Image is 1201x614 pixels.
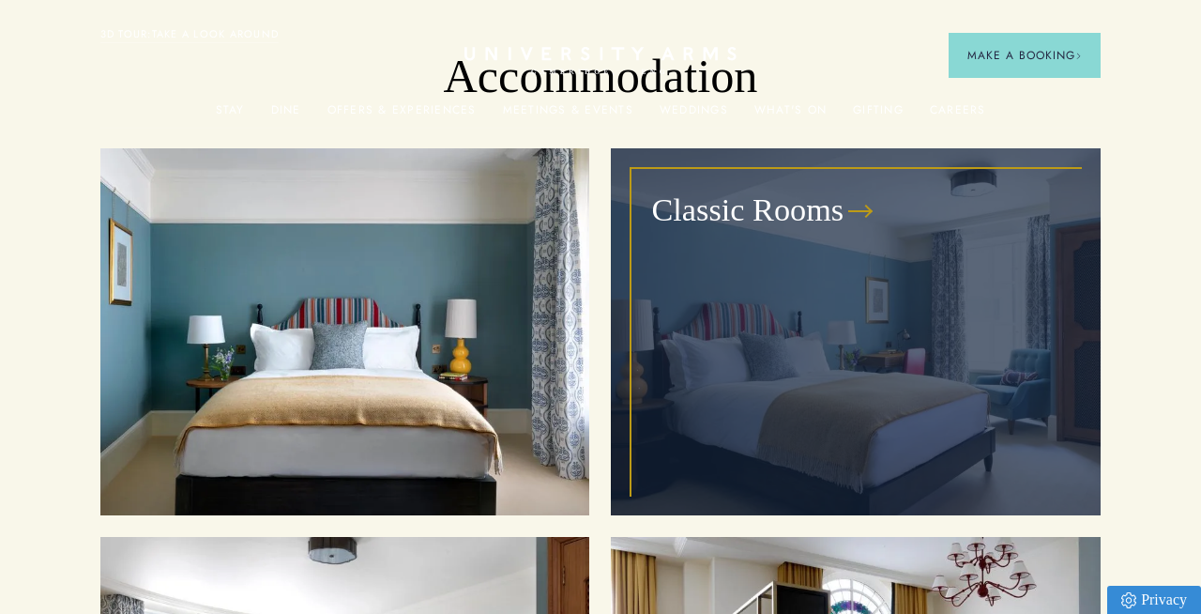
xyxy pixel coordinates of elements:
[930,103,986,128] a: Careers
[611,148,1101,515] a: image-e9066e016a3afb6f011bc37f916714460f26abf2-8272x6200-jpg Classic Rooms
[1075,53,1082,59] img: Arrow icon
[327,103,477,128] a: Offers & Experiences
[853,103,904,128] a: Gifting
[949,33,1101,78] button: Make a BookingArrow icon
[100,26,280,43] a: 3D TOUR:TAKE A LOOK AROUND
[660,103,728,128] a: Weddings
[100,148,590,515] a: image-c4e3f5da91d1fa45aea3243c1de661a7a9839577-8272x6200-jpg
[967,47,1082,64] span: Make a Booking
[1107,586,1201,614] a: Privacy
[754,103,827,128] a: What's On
[271,103,301,128] a: Dine
[503,103,633,128] a: Meetings & Events
[1121,592,1136,608] img: Privacy
[651,189,844,232] h3: Classic Rooms
[216,103,245,128] a: Stay
[464,47,737,76] a: Home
